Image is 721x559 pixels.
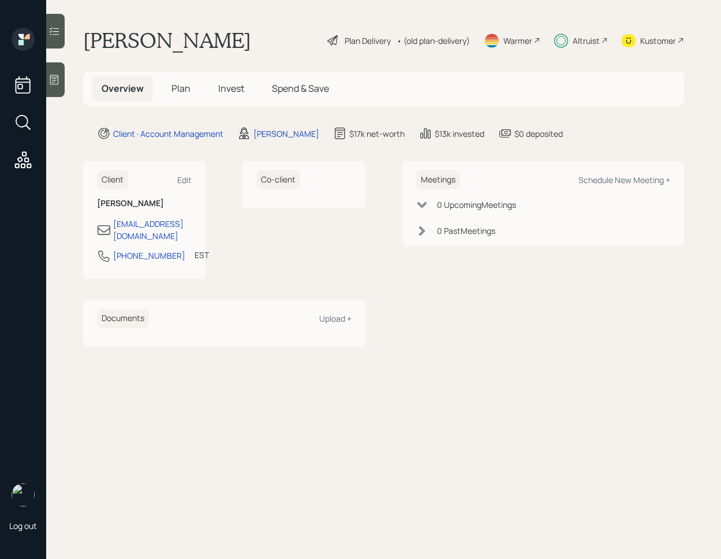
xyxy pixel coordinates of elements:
[256,170,300,189] h6: Co-client
[416,170,460,189] h6: Meetings
[177,174,192,185] div: Edit
[349,128,405,140] div: $17k net-worth
[12,483,35,506] img: retirable_logo.png
[578,174,670,185] div: Schedule New Meeting +
[514,128,563,140] div: $0 deposited
[573,35,600,47] div: Altruist
[319,313,352,324] div: Upload +
[397,35,470,47] div: • (old plan-delivery)
[253,128,319,140] div: [PERSON_NAME]
[97,170,128,189] h6: Client
[640,35,676,47] div: Kustomer
[218,82,244,95] span: Invest
[195,249,209,261] div: EST
[113,128,223,140] div: Client · Account Management
[97,199,192,208] h6: [PERSON_NAME]
[437,225,495,237] div: 0 Past Meeting s
[437,199,516,211] div: 0 Upcoming Meeting s
[171,82,190,95] span: Plan
[97,309,149,328] h6: Documents
[9,520,37,531] div: Log out
[503,35,532,47] div: Warmer
[113,249,185,262] div: [PHONE_NUMBER]
[272,82,329,95] span: Spend & Save
[345,35,391,47] div: Plan Delivery
[102,82,144,95] span: Overview
[113,218,192,242] div: [EMAIL_ADDRESS][DOMAIN_NAME]
[435,128,484,140] div: $13k invested
[83,28,251,53] h1: [PERSON_NAME]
